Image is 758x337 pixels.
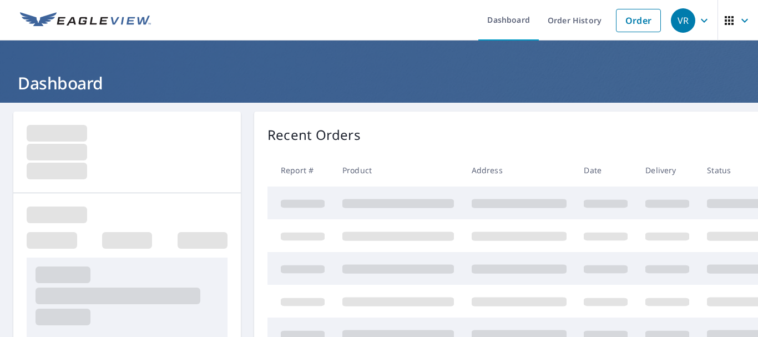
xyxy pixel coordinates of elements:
th: Date [575,154,636,187]
h1: Dashboard [13,72,745,94]
a: Order [616,9,661,32]
img: EV Logo [20,12,151,29]
div: VR [671,8,695,33]
th: Product [333,154,463,187]
p: Recent Orders [267,125,361,145]
th: Delivery [636,154,698,187]
th: Report # [267,154,333,187]
th: Address [463,154,575,187]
